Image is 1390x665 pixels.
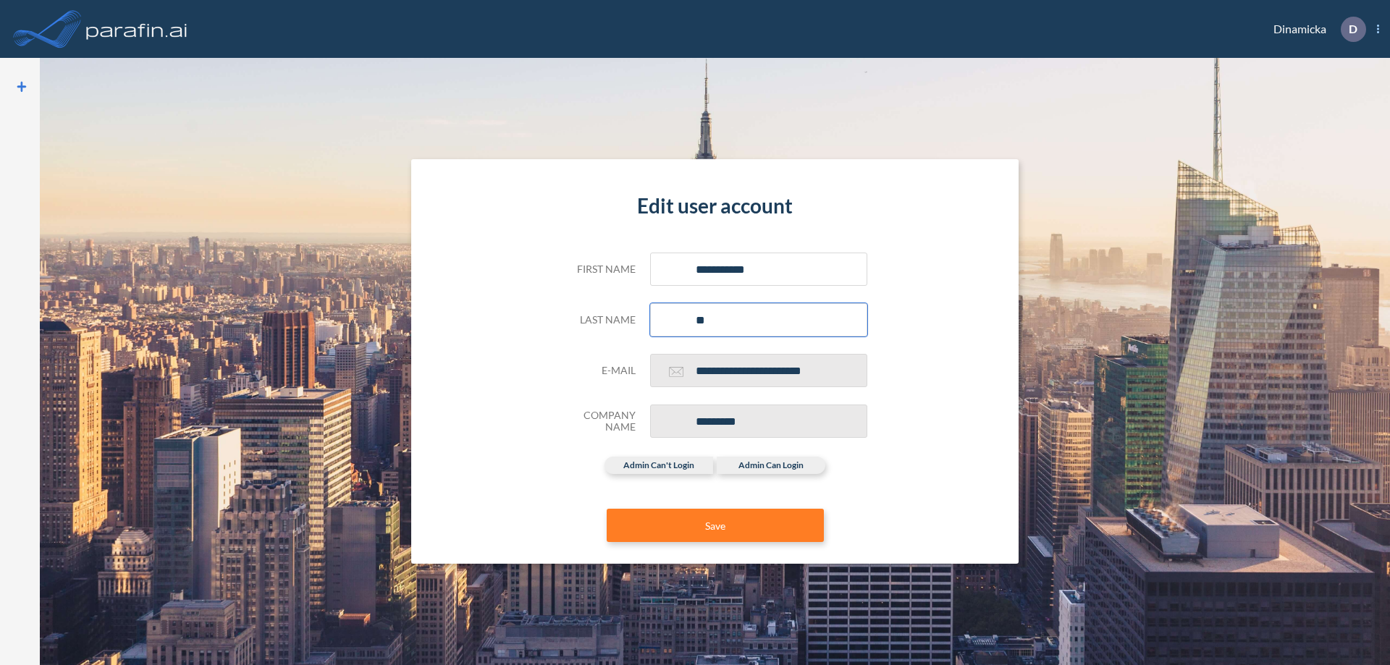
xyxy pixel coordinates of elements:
[83,14,190,43] img: logo
[717,457,825,474] label: admin can login
[563,194,867,219] h4: Edit user account
[563,263,636,276] h5: First name
[605,457,713,474] label: admin can't login
[563,365,636,377] h5: E-mail
[1349,22,1357,35] p: D
[563,314,636,326] h5: Last name
[607,509,824,542] button: Save
[1252,17,1379,42] div: Dinamicka
[563,410,636,434] h5: Company Name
